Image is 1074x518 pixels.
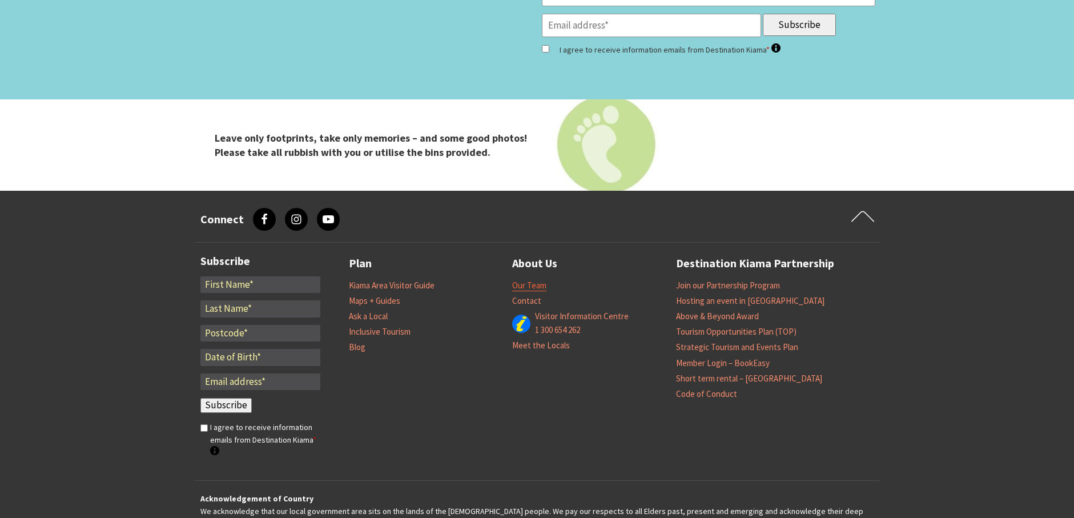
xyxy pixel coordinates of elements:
[512,280,546,291] a: Our Team
[535,311,629,322] a: Visitor Information Centre
[215,131,527,158] strong: Leave only footprints, take only memories – and some good photos! Please take all rubbish with yo...
[676,342,798,353] a: Strategic Tourism and Events Plan
[512,295,541,307] a: Contact
[535,324,580,336] a: 1 300 654 262
[200,325,320,342] input: Postcode*
[676,311,759,322] a: Above & Beyond Award
[676,358,770,369] a: Member Login – BookEasy
[676,254,834,273] a: Destination Kiama Partnership
[512,340,570,351] a: Meet the Locals
[763,14,836,37] input: Subscribe
[676,295,824,307] a: Hosting an event in [GEOGRAPHIC_DATA]
[210,421,320,459] label: I agree to receive information emails from Destination Kiama
[200,254,320,268] h3: Subscribe
[349,342,365,353] a: Blog
[200,493,313,504] strong: Acknowledgement of Country
[676,326,797,338] a: Tourism Opportunities Plan (TOP)
[200,212,244,226] h3: Connect
[200,349,320,366] input: Date of Birth*
[349,326,411,338] a: Inclusive Tourism
[200,374,320,391] input: Email address*
[200,398,252,413] input: Subscribe
[349,254,372,273] a: Plan
[512,254,557,273] a: About Us
[349,295,400,307] a: Maps + Guides
[349,311,388,322] a: Ask a Local
[676,373,822,400] a: Short term rental – [GEOGRAPHIC_DATA] Code of Conduct
[560,42,781,58] label: I agree to receive information emails from Destination Kiama
[200,300,320,318] input: Last Name*
[542,14,761,38] input: Email address*
[200,276,320,294] input: First Name*
[676,280,780,291] a: Join our Partnership Program
[349,280,435,291] a: Kiama Area Visitor Guide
